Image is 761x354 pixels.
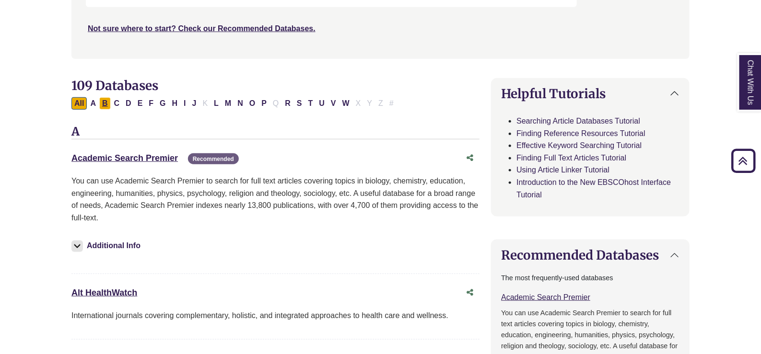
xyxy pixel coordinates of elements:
button: Filter Results V [328,97,339,110]
p: International journals covering complementary, holistic, and integrated approaches to health care... [71,309,480,322]
a: Not sure where to start? Check our Recommended Databases. [88,24,316,33]
button: Filter Results G [157,97,168,110]
a: Searching Article Databases Tutorial [516,117,640,125]
button: Filter Results J [189,97,199,110]
p: The most frequently-used databases [501,273,679,284]
button: Filter Results C [111,97,123,110]
button: Filter Results T [305,97,316,110]
button: Filter Results I [181,97,188,110]
button: Filter Results M [222,97,234,110]
span: 109 Databases [71,78,158,93]
button: Filter Results A [87,97,99,110]
button: Filter Results D [123,97,134,110]
button: Share this database [460,149,480,167]
a: Finding Reference Resources Tutorial [516,129,645,137]
button: Filter Results L [211,97,222,110]
a: Academic Search Premier [501,293,590,301]
button: Filter Results U [316,97,328,110]
button: Filter Results R [282,97,293,110]
a: Finding Full Text Articles Tutorial [516,154,626,162]
h3: A [71,125,480,139]
button: Filter Results E [135,97,146,110]
button: Share this database [460,284,480,302]
button: Filter Results O [246,97,258,110]
button: Filter Results P [258,97,269,110]
button: Filter Results B [99,97,111,110]
a: Alt HealthWatch [71,288,137,297]
button: Helpful Tutorials [492,79,689,109]
a: Back to Top [728,154,759,167]
a: Using Article Linker Tutorial [516,166,609,174]
button: Additional Info [71,239,143,252]
p: You can use Academic Search Premier to search for full text articles covering topics in biology, ... [71,175,480,224]
button: All [71,97,87,110]
button: Filter Results F [146,97,156,110]
button: Recommended Databases [492,240,689,270]
div: Alpha-list to filter by first letter of database name [71,99,398,107]
a: Introduction to the New EBSCOhost Interface Tutorial [516,178,671,199]
span: Recommended [188,153,239,164]
a: Academic Search Premier [71,153,178,163]
a: Effective Keyword Searching Tutorial [516,141,642,149]
button: Filter Results H [169,97,181,110]
button: Filter Results N [234,97,246,110]
button: Filter Results S [294,97,305,110]
button: Filter Results W [340,97,352,110]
